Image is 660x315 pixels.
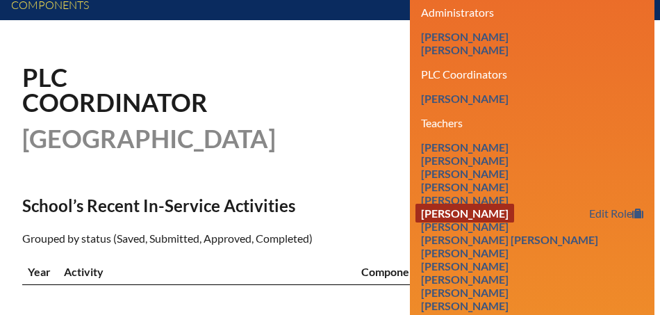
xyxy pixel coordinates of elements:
th: Year [22,259,58,285]
a: [PERSON_NAME] [415,27,514,46]
h3: Teachers [421,116,643,129]
span: PLC Coordinator [22,62,208,118]
th: Component [356,259,563,285]
a: [PERSON_NAME] [415,217,514,236]
a: [PERSON_NAME] [415,40,514,59]
a: [PERSON_NAME] [415,243,514,262]
h3: PLC Coordinators [421,67,643,81]
a: [PERSON_NAME] [415,138,514,156]
a: [PERSON_NAME] [415,296,514,315]
a: [PERSON_NAME] [415,164,514,183]
h2: School’s Recent In-Service Activities [22,195,511,216]
a: [PERSON_NAME] [415,204,514,223]
a: [PERSON_NAME] [415,151,514,170]
a: [PERSON_NAME] [415,283,514,302]
th: Activity [58,259,356,285]
a: [PERSON_NAME] [415,89,514,108]
h3: Administrators [421,6,643,19]
p: Grouped by status (Saved, Submitted, Approved, Completed) [22,229,511,248]
span: [GEOGRAPHIC_DATA] [22,123,276,154]
a: [PERSON_NAME] [PERSON_NAME] [415,230,604,249]
a: [PERSON_NAME] [415,191,514,209]
a: [PERSON_NAME] [415,177,514,196]
a: Edit Role [584,204,649,223]
a: [PERSON_NAME] [415,257,514,275]
a: [PERSON_NAME] [415,270,514,289]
